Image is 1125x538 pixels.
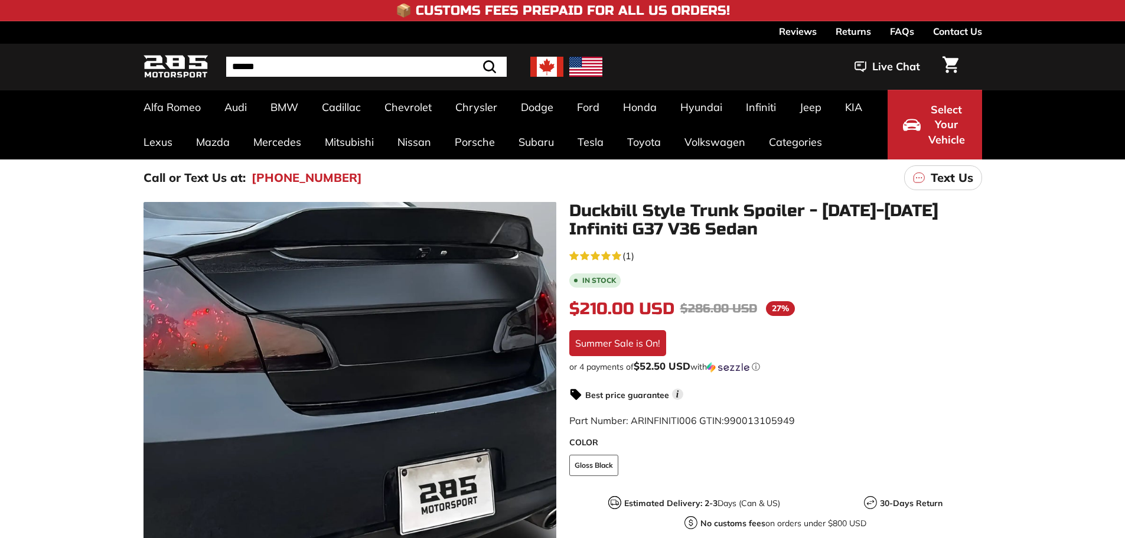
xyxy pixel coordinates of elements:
img: Sezzle [707,362,749,373]
span: i [672,389,683,400]
a: Hyundai [669,90,734,125]
span: $52.50 USD [634,360,690,372]
strong: Estimated Delivery: 2-3 [624,498,718,508]
a: Cart [935,47,966,87]
a: Audi [213,90,259,125]
span: (1) [622,249,634,263]
strong: No customs fees [700,518,765,529]
input: Search [226,57,507,77]
span: 27% [766,301,795,316]
span: $210.00 USD [569,299,674,319]
button: Select Your Vehicle [888,90,982,159]
a: Chevrolet [373,90,444,125]
a: Ford [565,90,611,125]
span: Part Number: ARINFINITI006 GTIN: [569,415,795,426]
a: Mercedes [242,125,313,159]
img: Logo_285_Motorsport_areodynamics_components [144,53,208,81]
span: 990013105949 [724,415,795,426]
label: COLOR [569,436,982,449]
a: Categories [757,125,834,159]
a: Nissan [386,125,443,159]
a: BMW [259,90,310,125]
a: Reviews [779,21,817,41]
a: Mazda [184,125,242,159]
a: Jeep [788,90,833,125]
a: Volkswagen [673,125,757,159]
a: Chrysler [444,90,509,125]
a: 5.0 rating (1 votes) [569,247,982,263]
a: Contact Us [933,21,982,41]
a: [PHONE_NUMBER] [252,169,362,187]
a: FAQs [890,21,914,41]
a: Toyota [615,125,673,159]
span: Select Your Vehicle [927,102,967,148]
div: or 4 payments of$52.50 USDwithSezzle Click to learn more about Sezzle [569,361,982,373]
a: Mitsubishi [313,125,386,159]
span: $286.00 USD [680,301,757,316]
strong: Best price guarantee [585,390,669,400]
a: Porsche [443,125,507,159]
a: Cadillac [310,90,373,125]
p: Call or Text Us at: [144,169,246,187]
p: Days (Can & US) [624,497,780,510]
a: Alfa Romeo [132,90,213,125]
span: Live Chat [872,59,920,74]
p: Text Us [931,169,973,187]
strong: 30-Days Return [880,498,943,508]
b: In stock [582,277,616,284]
a: Returns [836,21,871,41]
a: Dodge [509,90,565,125]
a: Honda [611,90,669,125]
a: KIA [833,90,874,125]
button: Live Chat [839,52,935,81]
a: Infiniti [734,90,788,125]
h4: 📦 Customs Fees Prepaid for All US Orders! [396,4,730,18]
a: Lexus [132,125,184,159]
div: or 4 payments of with [569,361,982,373]
a: Subaru [507,125,566,159]
a: Tesla [566,125,615,159]
p: on orders under $800 USD [700,517,866,530]
a: Text Us [904,165,982,190]
div: Summer Sale is On! [569,330,666,356]
h1: Duckbill Style Trunk Spoiler - [DATE]-[DATE] Infiniti G37 V36 Sedan [569,202,982,239]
